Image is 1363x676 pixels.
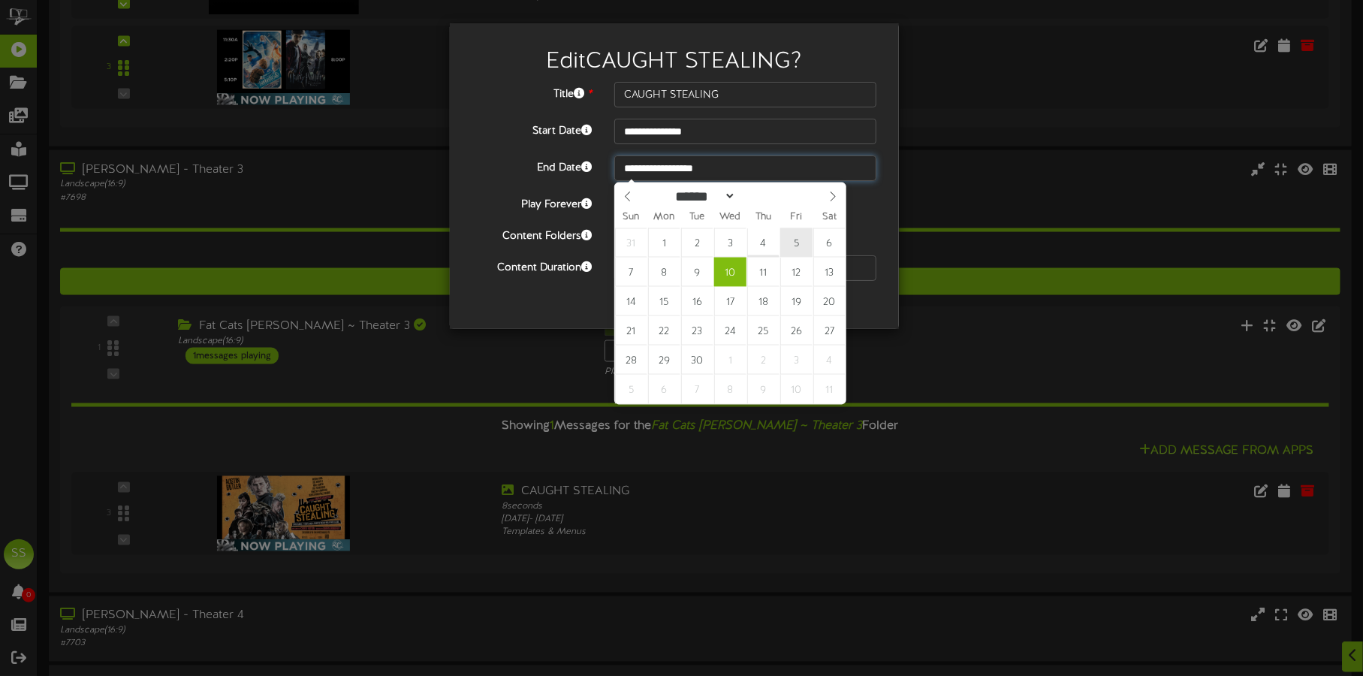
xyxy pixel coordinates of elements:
[813,316,846,346] span: September 27, 2025
[747,375,780,404] span: October 9, 2025
[714,228,746,258] span: September 3, 2025
[780,346,813,375] span: October 3, 2025
[461,255,603,276] label: Content Duration
[648,287,680,316] span: September 15, 2025
[714,375,746,404] span: October 8, 2025
[615,213,648,222] span: Sun
[813,375,846,404] span: October 11, 2025
[714,316,746,346] span: September 24, 2025
[813,228,846,258] span: September 6, 2025
[615,228,647,258] span: August 31, 2025
[813,287,846,316] span: September 20, 2025
[747,346,780,375] span: October 2, 2025
[615,287,647,316] span: September 14, 2025
[648,375,680,404] span: October 6, 2025
[681,287,713,316] span: September 16, 2025
[780,228,813,258] span: September 5, 2025
[780,258,813,287] span: September 12, 2025
[681,375,713,404] span: October 7, 2025
[681,316,713,346] span: September 23, 2025
[615,316,647,346] span: September 21, 2025
[648,228,680,258] span: September 1, 2025
[615,346,647,375] span: September 28, 2025
[813,213,846,222] span: Sat
[648,346,680,375] span: September 29, 2025
[714,287,746,316] span: September 17, 2025
[461,119,603,139] label: Start Date
[680,213,713,222] span: Tue
[747,228,780,258] span: September 4, 2025
[681,228,713,258] span: September 2, 2025
[461,155,603,176] label: End Date
[648,258,680,287] span: September 8, 2025
[780,316,813,346] span: September 26, 2025
[713,213,746,222] span: Wed
[615,375,647,404] span: October 5, 2025
[681,258,713,287] span: September 9, 2025
[813,258,846,287] span: September 13, 2025
[714,346,746,375] span: October 1, 2025
[681,346,713,375] span: September 30, 2025
[472,50,876,74] h2: Edit CAUGHT STEALING ?
[780,287,813,316] span: September 19, 2025
[747,287,780,316] span: September 18, 2025
[746,213,780,222] span: Thu
[714,258,746,287] span: September 10, 2025
[614,82,876,107] input: Title
[461,192,603,213] label: Play Forever
[647,213,680,222] span: Mon
[813,346,846,375] span: October 4, 2025
[747,316,780,346] span: September 25, 2025
[780,213,813,222] span: Fri
[461,82,603,102] label: Title
[648,316,680,346] span: September 22, 2025
[747,258,780,287] span: September 11, 2025
[615,258,647,287] span: September 7, 2025
[461,224,603,244] label: Content Folders
[736,189,790,204] input: Year
[780,375,813,404] span: October 10, 2025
